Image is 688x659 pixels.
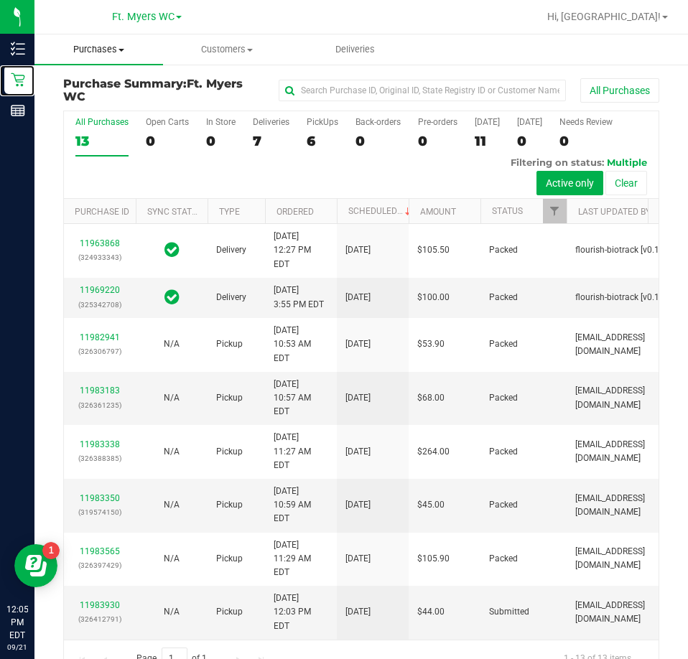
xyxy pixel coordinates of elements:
[274,378,328,419] span: [DATE] 10:57 AM EDT
[216,498,243,512] span: Pickup
[559,117,613,127] div: Needs Review
[417,243,450,257] span: $105.50
[417,445,450,459] span: $264.00
[75,117,129,127] div: All Purchases
[6,603,28,642] p: 12:05 PM EDT
[307,133,338,149] div: 6
[417,291,450,304] span: $100.00
[279,80,566,101] input: Search Purchase ID, Original ID, State Registry ID or Customer Name...
[73,251,127,264] p: (324933343)
[164,339,180,349] span: Not Applicable
[307,117,338,127] div: PickUps
[80,238,120,248] a: 11963868
[276,207,314,217] a: Ordered
[345,391,371,405] span: [DATE]
[575,291,669,304] span: flourish-biotrack [v0.1.0]
[475,133,500,149] div: 11
[73,398,127,412] p: (326361235)
[164,553,180,564] span: Not Applicable
[417,605,445,619] span: $44.00
[164,43,291,56] span: Customers
[345,243,371,257] span: [DATE]
[274,485,328,526] span: [DATE] 10:59 AM EDT
[253,117,289,127] div: Deliveries
[219,207,240,217] a: Type
[511,156,604,168] span: Filtering on status:
[75,133,129,149] div: 13
[517,117,542,127] div: [DATE]
[34,43,163,56] span: Purchases
[274,431,328,472] span: [DATE] 11:27 AM EDT
[73,612,127,626] p: (326412791)
[274,538,328,580] span: [DATE] 11:29 AM EDT
[63,77,243,103] span: Ft. Myers WC
[216,391,243,405] span: Pickup
[164,337,180,351] button: N/A
[73,345,127,358] p: (326306797)
[417,498,445,512] span: $45.00
[73,558,127,572] p: (326397429)
[216,337,243,351] span: Pickup
[216,552,243,566] span: Pickup
[14,544,57,587] iframe: Resource center
[164,287,180,307] span: In Sync
[80,439,120,449] a: 11983338
[80,546,120,556] a: 11983565
[216,243,246,257] span: Delivery
[345,337,371,351] span: [DATE]
[492,206,523,216] a: Status
[489,605,529,619] span: Submitted
[420,207,456,217] a: Amount
[34,34,163,65] a: Purchases
[216,605,243,619] span: Pickup
[274,284,324,311] span: [DATE] 3:55 PM EDT
[146,133,189,149] div: 0
[164,605,180,619] button: N/A
[345,605,371,619] span: [DATE]
[345,445,371,459] span: [DATE]
[164,445,180,459] button: N/A
[475,117,500,127] div: [DATE]
[42,542,60,559] iframe: Resource center unread badge
[274,230,328,271] span: [DATE] 12:27 PM EDT
[489,498,518,512] span: Packed
[489,291,518,304] span: Packed
[547,11,661,22] span: Hi, [GEOGRAPHIC_DATA]!
[164,607,180,617] span: Not Applicable
[216,445,243,459] span: Pickup
[11,103,25,118] inline-svg: Reports
[489,243,518,257] span: Packed
[164,498,180,512] button: N/A
[163,34,292,65] a: Customers
[80,332,120,342] a: 11982941
[80,385,120,396] a: 11983183
[73,505,127,519] p: (319574150)
[418,133,457,149] div: 0
[316,43,394,56] span: Deliveries
[355,117,401,127] div: Back-orders
[63,78,262,103] h3: Purchase Summary:
[345,552,371,566] span: [DATE]
[75,207,129,217] a: Purchase ID
[345,498,371,512] span: [DATE]
[489,552,518,566] span: Packed
[543,199,567,223] a: Filter
[418,117,457,127] div: Pre-orders
[80,600,120,610] a: 11983930
[274,324,328,365] span: [DATE] 10:53 AM EDT
[253,133,289,149] div: 7
[605,171,647,195] button: Clear
[6,642,28,653] p: 09/21
[345,291,371,304] span: [DATE]
[164,447,180,457] span: Not Applicable
[146,117,189,127] div: Open Carts
[489,391,518,405] span: Packed
[578,207,651,217] a: Last Updated By
[355,133,401,149] div: 0
[607,156,647,168] span: Multiple
[80,285,120,295] a: 11969220
[489,337,518,351] span: Packed
[559,133,613,149] div: 0
[291,34,419,65] a: Deliveries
